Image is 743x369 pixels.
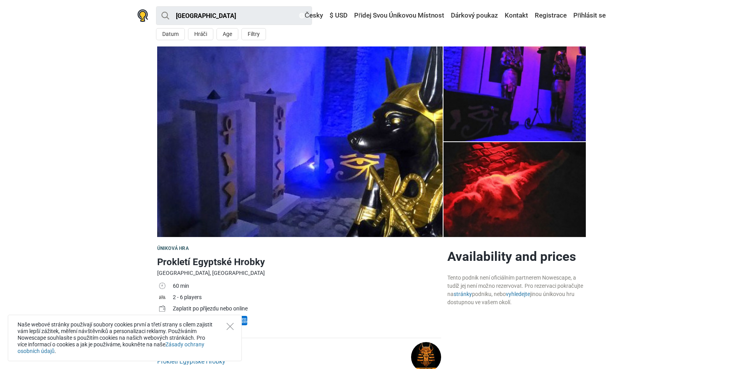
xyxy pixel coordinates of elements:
[227,323,234,330] button: Close
[443,46,586,141] img: Prokletí Egyptské Hrobky photo 4
[18,341,204,354] a: Zásady ochrany osobních údajů
[443,142,586,237] img: Prokletí Egyptské Hrobky photo 5
[449,9,500,23] a: Dárkový poukaz
[328,9,349,23] a: $ USD
[506,291,530,297] a: vyhledejte
[503,9,530,23] a: Kontakt
[157,358,225,365] a: Prokletí Egyptské Hrobky
[157,255,441,269] h1: Prokletí Egyptské Hrobky
[156,6,312,25] input: try “London”
[137,9,148,22] img: Nowescape logo
[216,28,238,40] button: Age
[173,292,441,304] td: 2 - 6 players
[443,46,586,141] a: Prokletí Egyptské Hrobky photo 3
[352,9,446,23] a: Přidej Svou Únikovou Místnost
[173,305,441,313] div: Zaplatit po příjezdu nebo online
[157,269,441,277] div: [GEOGRAPHIC_DATA], [GEOGRAPHIC_DATA]
[157,46,443,237] a: Prokletí Egyptské Hrobky photo 10
[571,9,606,23] a: Přihlásit se
[447,274,586,307] div: Tento podnik není oficiálním partnerem Nowescape, a tudíž jej není možno rezervovat. Pro rezervac...
[454,291,472,297] a: stránky
[297,9,325,23] a: Česky
[299,13,305,18] img: Česky
[188,28,213,40] button: Hráči
[157,246,189,251] span: Úniková hra
[533,9,569,23] a: Registrace
[447,249,586,264] h2: Availability and prices
[241,28,266,40] button: Filtry
[157,46,443,237] img: Prokletí Egyptské Hrobky photo 11
[8,315,242,361] div: Naše webové stránky používají soubory cookies první a třetí strany s cílem zajistit vám lepší záž...
[443,142,586,237] a: Prokletí Egyptské Hrobky photo 4
[156,28,185,40] button: Datum
[173,281,441,292] td: 60 min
